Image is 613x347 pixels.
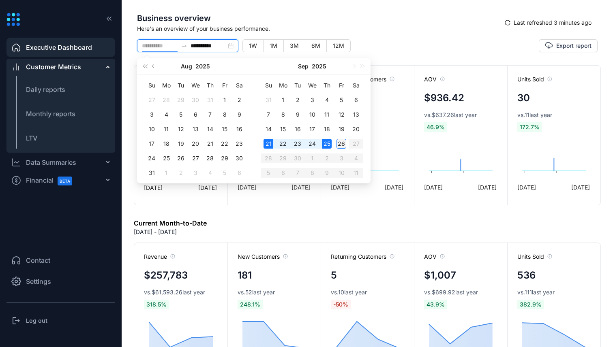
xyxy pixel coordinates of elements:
div: 31 [147,168,156,178]
span: vs. 11 last year [517,111,552,119]
td: 2025-08-27 [188,151,203,166]
span: 43.9 % [424,300,447,309]
div: 4 [205,168,215,178]
td: 2025-08-20 [188,136,203,151]
div: 20 [191,139,200,149]
td: 2025-09-16 [290,122,305,136]
div: 11 [161,124,171,134]
span: Settings [26,277,51,286]
h4: 30 [517,91,530,105]
th: Fr [217,78,232,93]
span: AOV [424,75,445,83]
div: 25 [161,153,171,163]
div: 6 [234,168,244,178]
div: 5 [337,95,346,105]
div: 4 [161,110,171,119]
div: 21 [205,139,215,149]
td: 2025-09-04 [319,93,334,107]
div: 2 [293,95,302,105]
td: 2025-08-18 [159,136,174,151]
button: 2025 [195,58,210,75]
div: 8 [278,110,288,119]
div: 1 [161,168,171,178]
td: 2025-08-11 [159,122,174,136]
th: We [188,78,203,93]
td: 2025-09-06 [349,93,363,107]
div: 23 [293,139,302,149]
th: We [305,78,319,93]
span: 248.1 % [238,300,263,309]
span: 46.9 % [424,122,447,132]
div: 11 [322,110,332,119]
td: 2025-08-24 [144,151,159,166]
div: 8 [220,110,229,119]
div: 13 [351,110,361,119]
span: vs. $637.26 last year [424,111,477,119]
h4: 181 [238,268,252,283]
td: 2025-07-27 [144,93,159,107]
span: New Customers [238,253,288,261]
div: 10 [307,110,317,119]
span: [DATE] [198,183,217,192]
span: [DATE] [385,183,403,192]
td: 2025-09-14 [261,122,276,136]
span: 3M [290,42,299,49]
span: Returning Customers [331,253,394,261]
div: 30 [191,95,200,105]
td: 2025-08-25 [159,151,174,166]
div: 4 [322,95,332,105]
div: 27 [147,95,156,105]
h4: $257,783 [144,268,188,283]
td: 2025-08-26 [174,151,188,166]
td: 2025-08-17 [144,136,159,151]
h4: 536 [517,268,536,283]
div: 15 [278,124,288,134]
div: 2 [234,95,244,105]
td: 2025-08-01 [217,93,232,107]
td: 2025-08-04 [159,107,174,122]
td: 2025-09-26 [334,136,349,151]
div: 23 [234,139,244,149]
div: 1 [278,95,288,105]
td: 2025-09-03 [305,93,319,107]
td: 2025-09-13 [349,107,363,122]
div: 12 [337,110,346,119]
td: 2025-09-24 [305,136,319,151]
div: Data Summaries [26,158,76,167]
div: 17 [307,124,317,134]
span: [DATE] [424,183,443,192]
span: Units Sold [517,75,552,83]
button: Aug [181,58,192,75]
td: 2025-09-03 [188,166,203,180]
div: 10 [147,124,156,134]
h4: 5 [331,268,337,283]
span: [DATE] [144,183,163,192]
td: 2025-09-22 [276,136,290,151]
button: Sep [298,58,309,75]
div: 26 [176,153,186,163]
td: 2025-08-16 [232,122,246,136]
td: 2025-09-01 [159,166,174,180]
p: [DATE] - [DATE] [134,228,177,236]
div: 12 [176,124,186,134]
div: 9 [234,110,244,119]
div: 26 [337,139,346,149]
td: 2025-09-05 [217,166,232,180]
div: 3 [307,95,317,105]
span: Export report [556,42,592,50]
span: [DATE] [331,183,349,192]
td: 2025-09-23 [290,136,305,151]
td: 2025-07-31 [203,93,217,107]
td: 2025-07-30 [188,93,203,107]
div: 19 [176,139,186,149]
th: Tu [174,78,188,93]
span: vs. 111 last year [517,288,555,296]
span: Here's an overview of your business performance. [137,24,499,33]
th: Th [203,78,217,93]
button: Export report [539,39,598,52]
th: Tu [290,78,305,93]
div: 3 [191,168,200,178]
td: 2025-08-29 [217,151,232,166]
div: 22 [220,139,229,149]
td: 2025-09-15 [276,122,290,136]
